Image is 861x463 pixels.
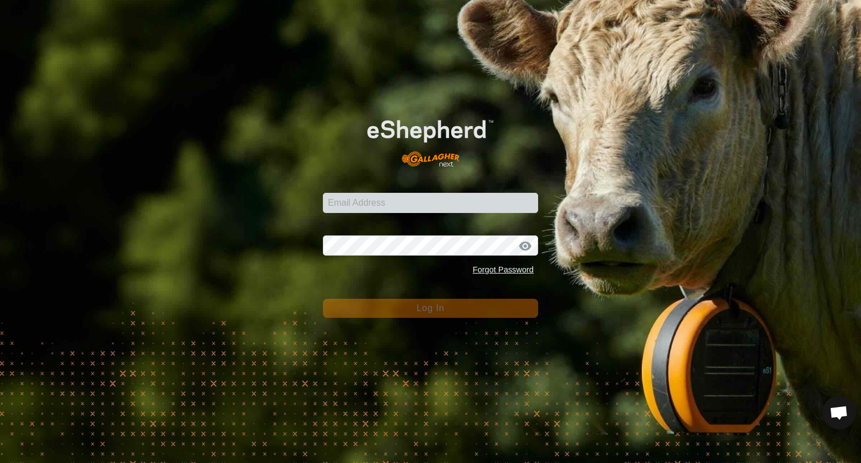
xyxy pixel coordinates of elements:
[344,102,516,175] img: E-shepherd Logo
[473,265,534,274] a: Forgot Password
[416,303,444,313] span: Log In
[323,299,538,318] button: Log In
[822,396,856,429] div: Open chat
[323,193,538,213] input: Email Address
